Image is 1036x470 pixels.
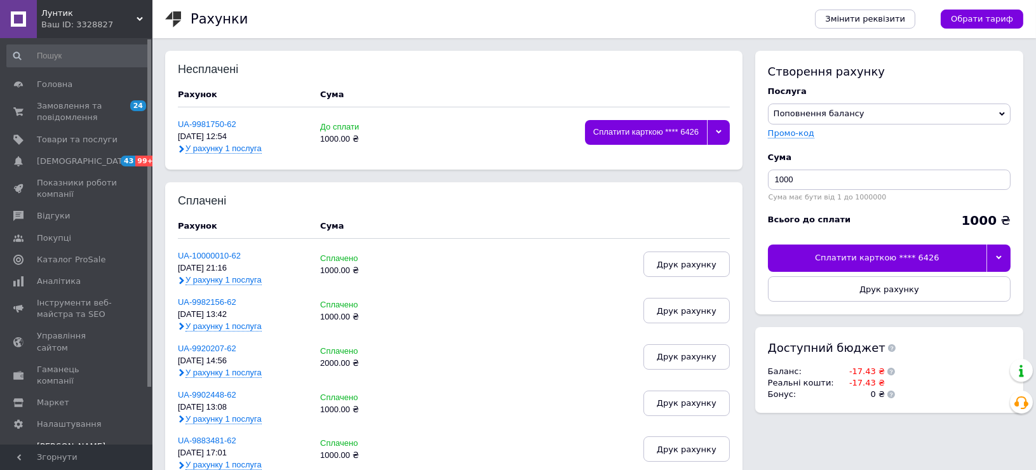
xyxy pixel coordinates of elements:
div: Несплачені [178,64,261,76]
div: [DATE] 21:16 [178,264,307,273]
span: Головна [37,79,72,90]
button: Друк рахунку [643,298,730,323]
span: Маркет [37,397,69,408]
span: 99+ [135,156,156,166]
span: Покупці [37,232,71,244]
span: У рахунку 1 послуга [185,368,262,378]
div: Cума [320,89,344,100]
a: UA-9920207-62 [178,344,236,353]
input: Введіть суму [768,170,1011,190]
div: Cума [768,152,1011,163]
div: Сплачено [320,439,408,448]
a: UA-9982156-62 [178,297,236,307]
div: До сплати [320,123,408,132]
span: Інструменти веб-майстра та SEO [37,297,118,320]
div: [DATE] 12:54 [178,132,307,142]
span: Управління сайтом [37,330,118,353]
span: 43 [121,156,135,166]
div: Всього до сплати [768,214,851,225]
span: Друк рахунку [657,306,716,316]
span: Каталог ProSale [37,254,105,265]
div: Сплачено [320,254,408,264]
span: Друк рахунку [657,398,716,408]
div: 1000.00 ₴ [320,266,408,276]
div: Сплачені [178,195,261,208]
label: Промо-код [768,128,814,138]
span: У рахунку 1 послуга [185,414,262,424]
div: Ваш ID: 3328827 [41,19,152,30]
div: 2000.00 ₴ [320,359,408,368]
div: 1000.00 ₴ [320,405,408,415]
span: Друк рахунку [657,445,716,454]
div: ₴ [961,214,1011,227]
td: Реальні кошти : [768,377,837,389]
span: [DEMOGRAPHIC_DATA] [37,156,131,167]
span: Аналітика [37,276,81,287]
div: Рахунок [178,89,307,100]
input: Пошук [6,44,149,67]
span: У рахунку 1 послуга [185,275,262,285]
button: Друк рахунку [768,276,1011,302]
a: Змінити реквізити [815,10,915,29]
div: Сплачено [320,347,408,356]
td: -17.43 ₴ [837,366,885,377]
span: Доступний бюджет [768,340,885,356]
a: Обрати тариф [941,10,1023,29]
div: 1000.00 ₴ [320,312,408,322]
span: Товари та послуги [37,134,118,145]
span: Замовлення та повідомлення [37,100,118,123]
span: Друк рахунку [657,260,716,269]
div: Сума має бути від 1 до 1000000 [768,193,1011,201]
span: Друк рахунку [859,285,919,294]
span: У рахунку 1 послуга [185,321,262,332]
span: У рахунку 1 послуга [185,144,262,154]
div: Сплатити карткою **** 6426 [768,245,986,271]
div: 1000.00 ₴ [320,135,408,144]
span: Налаштування [37,419,102,430]
span: Гаманець компанії [37,364,118,387]
div: [DATE] 14:56 [178,356,307,366]
div: Сплатити карткою **** 6426 [585,120,706,145]
div: [DATE] 13:42 [178,310,307,319]
span: 24 [130,100,146,111]
div: Cума [320,220,344,232]
td: 0 ₴ [837,389,885,400]
a: UA-9883481-62 [178,436,236,445]
div: [DATE] 17:01 [178,448,307,458]
div: Сплачено [320,393,408,403]
b: 1000 [961,213,997,228]
span: У рахунку 1 послуга [185,460,262,470]
span: Відгуки [37,210,70,222]
a: UA-9981750-62 [178,119,236,129]
td: Бонус : [768,389,837,400]
div: Послуга [768,86,1011,97]
a: UA-10000010-62 [178,251,241,260]
div: Створення рахунку [768,64,1011,79]
td: Баланс : [768,366,837,377]
span: Показники роботи компанії [37,177,118,200]
span: Друк рахунку [657,352,716,361]
div: [DATE] 13:08 [178,403,307,412]
button: Друк рахунку [643,252,730,277]
button: Друк рахунку [643,344,730,370]
h1: Рахунки [191,11,248,27]
div: Рахунок [178,220,307,232]
a: UA-9902448-62 [178,390,236,399]
span: Поповнення балансу [774,109,864,118]
button: Друк рахунку [643,391,730,416]
button: Друк рахунку [643,436,730,462]
span: Лунтик [41,8,137,19]
span: Змінити реквізити [825,13,905,25]
span: Обрати тариф [951,13,1013,25]
div: 1000.00 ₴ [320,451,408,460]
div: Сплачено [320,300,408,310]
td: -17.43 ₴ [837,377,885,389]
